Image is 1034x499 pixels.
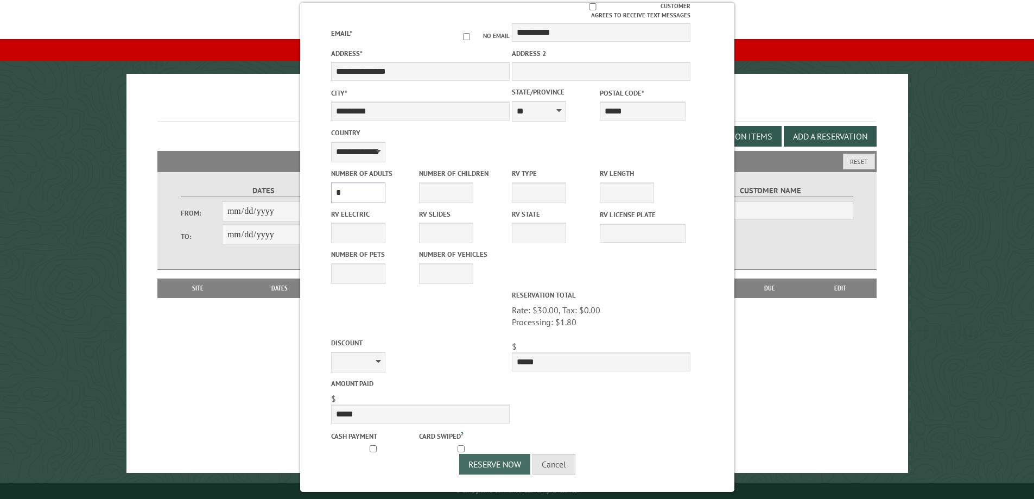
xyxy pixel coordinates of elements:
label: RV State [512,209,598,219]
label: Address 2 [512,48,690,59]
label: Customer Name [688,185,853,197]
label: Email [331,29,352,38]
label: Postal Code [600,88,686,98]
label: RV Electric [331,209,417,219]
th: Due [735,279,804,298]
label: Cash payment [331,431,417,441]
label: Number of Adults [331,168,417,179]
label: RV Length [600,168,686,179]
span: $ [331,393,336,404]
h1: Reservations [157,91,877,121]
label: Reservation Total [512,290,690,300]
label: Number of Children [419,168,505,179]
input: No email [450,33,483,40]
label: No email [450,31,510,41]
span: Rate: $30.00, Tax: $0.00 [512,305,690,329]
label: Amount paid [331,378,510,389]
label: RV License Plate [600,210,686,220]
label: To: [181,231,222,242]
button: Add a Reservation [784,126,877,147]
label: Country [331,128,510,138]
input: Customer agrees to receive text messages [524,3,661,10]
label: Address [331,48,510,59]
label: City [331,88,510,98]
label: From: [181,208,222,218]
h2: Filters [157,151,877,172]
button: Edit Add-on Items [688,126,782,147]
small: © Campground Commander LLC. All rights reserved. [456,487,579,494]
th: Dates [233,279,326,298]
label: RV Slides [419,209,505,219]
button: Reset [843,154,875,169]
label: Card swiped [419,429,505,441]
label: Customer agrees to receive text messages [512,2,690,20]
label: Dates [181,185,346,197]
a: ? [461,430,464,438]
th: Edit [804,279,877,298]
label: Number of Pets [331,249,417,260]
button: Cancel [532,454,575,475]
button: Reserve Now [459,454,530,475]
label: Number of Vehicles [419,249,505,260]
label: RV Type [512,168,598,179]
th: Site [163,279,233,298]
span: $ [512,341,517,352]
div: Processing: $1.80 [512,316,690,328]
label: State/Province [512,87,598,97]
label: Discount [331,338,510,348]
